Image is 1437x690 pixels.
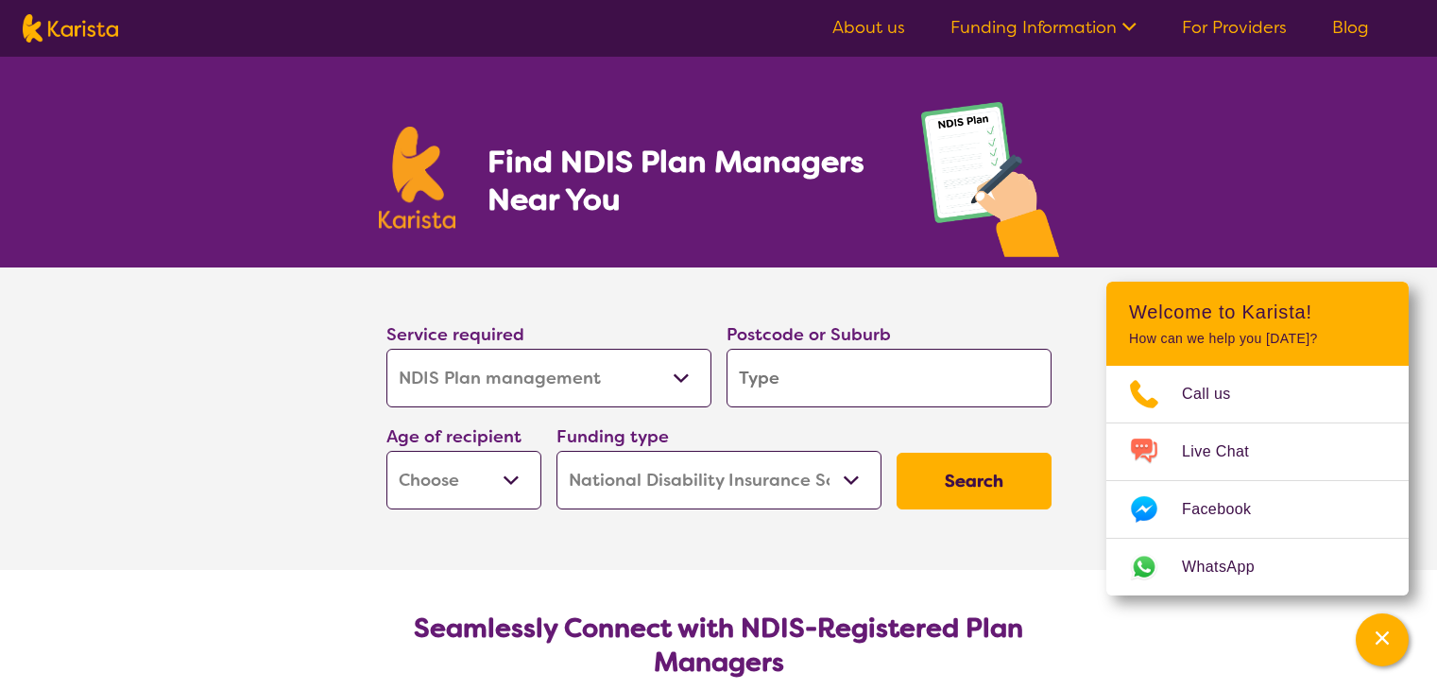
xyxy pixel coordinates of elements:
span: Live Chat [1182,438,1272,466]
img: Karista logo [379,127,456,229]
a: Web link opens in a new tab. [1106,539,1409,595]
label: Service required [386,323,524,346]
label: Postcode or Suburb [727,323,891,346]
div: Channel Menu [1106,282,1409,595]
img: Karista logo [23,14,118,43]
a: Funding Information [950,16,1137,39]
h1: Find NDIS Plan Managers Near You [488,143,882,218]
button: Channel Menu [1356,613,1409,666]
span: Facebook [1182,495,1274,524]
input: Type [727,349,1052,407]
img: plan-management [921,102,1059,267]
label: Funding type [556,425,669,448]
h2: Seamlessly Connect with NDIS-Registered Plan Managers [402,612,1036,680]
ul: Choose channel [1106,366,1409,595]
span: WhatsApp [1182,553,1277,581]
h2: Welcome to Karista! [1129,301,1386,323]
label: Age of recipient [386,425,522,448]
button: Search [897,453,1052,509]
a: Blog [1332,16,1369,39]
a: About us [832,16,905,39]
a: For Providers [1182,16,1287,39]
p: How can we help you [DATE]? [1129,331,1386,347]
span: Call us [1182,380,1254,408]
